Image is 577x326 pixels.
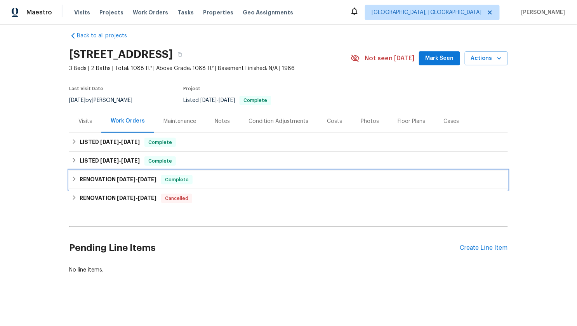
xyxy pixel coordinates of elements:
span: [DATE] [138,177,156,182]
div: Work Orders [111,117,145,125]
h6: LISTED [80,138,140,147]
span: [GEOGRAPHIC_DATA], [GEOGRAPHIC_DATA] [372,9,482,16]
span: - [100,139,140,145]
span: Project [183,86,200,91]
span: Maestro [26,9,52,16]
span: [DATE] [121,139,140,145]
span: Projects [99,9,123,16]
span: Listed [183,98,271,103]
span: [DATE] [200,98,217,103]
div: Cases [444,117,459,125]
span: [DATE] [117,177,136,182]
span: Complete [240,98,270,103]
span: Last Visit Date [69,86,103,91]
span: [DATE] [69,98,85,103]
div: LISTED [DATE]-[DATE]Complete [69,152,508,170]
span: Visits [74,9,90,16]
div: Floor Plans [398,117,425,125]
span: Tasks [177,10,194,15]
span: [DATE] [138,195,156,201]
h6: LISTED [80,156,140,166]
span: Complete [145,138,175,146]
div: Visits [78,117,92,125]
span: [DATE] [100,158,119,163]
div: Notes [215,117,230,125]
span: [PERSON_NAME] [518,9,565,16]
span: Properties [203,9,233,16]
span: - [117,177,156,182]
span: [DATE] [117,195,136,201]
h2: Pending Line Items [69,230,460,266]
div: RENOVATION [DATE]-[DATE]Complete [69,170,508,189]
a: Back to all projects [69,32,144,40]
div: LISTED [DATE]-[DATE]Complete [69,133,508,152]
span: Cancelled [162,195,191,202]
span: - [117,195,156,201]
button: Mark Seen [419,51,460,66]
div: No line items. [69,266,508,274]
div: Create Line Item [460,244,508,252]
h6: RENOVATION [80,175,156,184]
div: Costs [327,117,342,125]
span: Actions [471,54,502,63]
span: 3 Beds | 2 Baths | Total: 1088 ft² | Above Grade: 1088 ft² | Basement Finished: N/A | 1986 [69,65,351,72]
button: Actions [465,51,508,66]
div: Condition Adjustments [249,117,308,125]
span: [DATE] [219,98,235,103]
div: Photos [361,117,379,125]
div: RENOVATION [DATE]-[DATE]Cancelled [69,189,508,208]
div: by [PERSON_NAME] [69,96,142,105]
div: Maintenance [163,117,196,125]
span: Not seen [DATE] [365,54,414,62]
h6: RENOVATION [80,194,156,203]
span: [DATE] [121,158,140,163]
span: [DATE] [100,139,119,145]
span: Complete [145,157,175,165]
button: Copy Address [173,47,187,61]
span: Complete [162,176,192,184]
span: Mark Seen [425,54,454,63]
span: - [100,158,140,163]
h2: [STREET_ADDRESS] [69,51,173,58]
span: - [200,98,235,103]
span: Geo Assignments [243,9,293,16]
span: Work Orders [133,9,168,16]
